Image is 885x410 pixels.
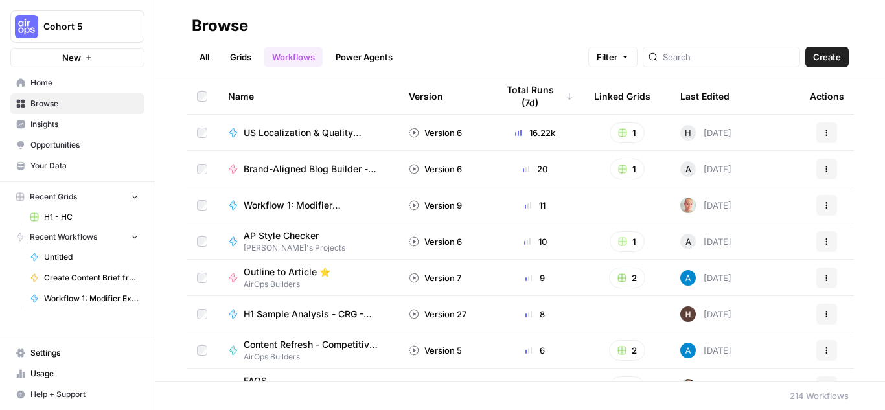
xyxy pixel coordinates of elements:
[10,73,144,93] a: Home
[409,199,462,212] div: Version 9
[228,78,388,114] div: Name
[24,288,144,309] a: Workflow 1: Modifier Extraction & Frequency - CRG
[10,187,144,207] button: Recent Grids
[609,340,645,361] button: 2
[497,308,573,321] div: 8
[409,163,462,176] div: Version 6
[244,351,388,363] span: AirOps Builders
[10,384,144,405] button: Help + Support
[497,235,573,248] div: 10
[10,114,144,135] a: Insights
[805,47,849,67] button: Create
[30,77,139,89] span: Home
[409,344,462,357] div: Version 5
[244,242,345,254] span: [PERSON_NAME]'s Projects
[685,126,691,139] span: H
[680,306,731,322] div: [DATE]
[192,16,248,36] div: Browse
[30,98,139,109] span: Browse
[30,160,139,172] span: Your Data
[790,389,849,402] div: 214 Workflows
[30,347,139,359] span: Settings
[680,270,731,286] div: [DATE]
[813,51,841,63] span: Create
[680,343,731,358] div: [DATE]
[10,227,144,247] button: Recent Workflows
[810,78,844,114] div: Actions
[244,126,378,139] span: US Localization & Quality Check
[30,231,97,243] span: Recent Workflows
[685,235,691,248] span: A
[685,163,691,176] span: A
[24,247,144,268] a: Untitled
[30,139,139,151] span: Opportunities
[228,199,388,212] a: Workflow 1: Modifier Extraction & Frequency - CRG
[680,306,696,322] img: 436bim7ufhw3ohwxraeybzubrpb8
[409,380,460,393] div: Version 1
[680,343,696,358] img: o3cqybgnmipr355j8nz4zpq1mc6x
[328,47,400,67] a: Power Agents
[610,376,645,397] button: 1
[62,51,81,64] span: New
[228,338,388,363] a: Content Refresh - Competitive Gap AnalysisAirOps Builders
[10,10,144,43] button: Workspace: Cohort 5
[610,231,645,252] button: 1
[680,161,731,177] div: [DATE]
[680,125,731,141] div: [DATE]
[10,363,144,384] a: Usage
[409,308,466,321] div: Version 27
[244,163,378,176] span: Brand-Aligned Blog Builder - [PERSON_NAME]
[222,47,259,67] a: Grids
[44,272,139,284] span: Create Content Brief from Keyword (NAME)
[30,191,77,203] span: Recent Grids
[10,155,144,176] a: Your Data
[609,268,645,288] button: 2
[10,135,144,155] a: Opportunities
[497,380,573,393] div: 5
[44,211,139,223] span: H1 - HC
[497,344,573,357] div: 6
[409,235,462,248] div: Version 6
[588,47,638,67] button: Filter
[680,234,731,249] div: [DATE]
[24,268,144,288] a: Create Content Brief from Keyword (NAME)
[228,163,388,176] a: Brand-Aligned Blog Builder - [PERSON_NAME]
[680,379,696,394] img: 03va8147u79ydy9j8hf8ees2u029
[192,47,217,67] a: All
[244,338,378,351] span: Content Refresh - Competitive Gap Analysis
[680,78,730,114] div: Last Edited
[228,229,388,254] a: AP Style Checker[PERSON_NAME]'s Projects
[680,198,696,213] img: tzy1lhuh9vjkl60ica9oz7c44fpn
[409,271,461,284] div: Version 7
[228,374,388,399] a: FAQSRITAH PT
[15,15,38,38] img: Cohort 5 Logo
[244,308,378,321] span: H1 Sample Analysis - CRG - COMPLETE
[30,119,139,130] span: Insights
[264,47,323,67] a: Workflows
[43,20,122,33] span: Cohort 5
[228,308,388,321] a: H1 Sample Analysis - CRG - COMPLETE
[610,159,645,179] button: 1
[228,126,388,139] a: US Localization & Quality Check
[680,198,731,213] div: [DATE]
[610,122,645,143] button: 1
[409,126,462,139] div: Version 6
[30,368,139,380] span: Usage
[680,270,696,286] img: o3cqybgnmipr355j8nz4zpq1mc6x
[409,78,443,114] div: Version
[244,279,341,290] span: AirOps Builders
[244,374,268,387] span: FAQS
[497,199,573,212] div: 11
[680,379,731,394] div: [DATE]
[594,78,650,114] div: Linked Grids
[228,266,388,290] a: Outline to Article ⭐️AirOps Builders
[244,199,378,212] span: Workflow 1: Modifier Extraction & Frequency - CRG
[663,51,794,63] input: Search
[44,251,139,263] span: Untitled
[24,207,144,227] a: H1 - HC
[497,78,573,114] div: Total Runs (7d)
[30,389,139,400] span: Help + Support
[10,93,144,114] a: Browse
[597,51,617,63] span: Filter
[44,293,139,304] span: Workflow 1: Modifier Extraction & Frequency - CRG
